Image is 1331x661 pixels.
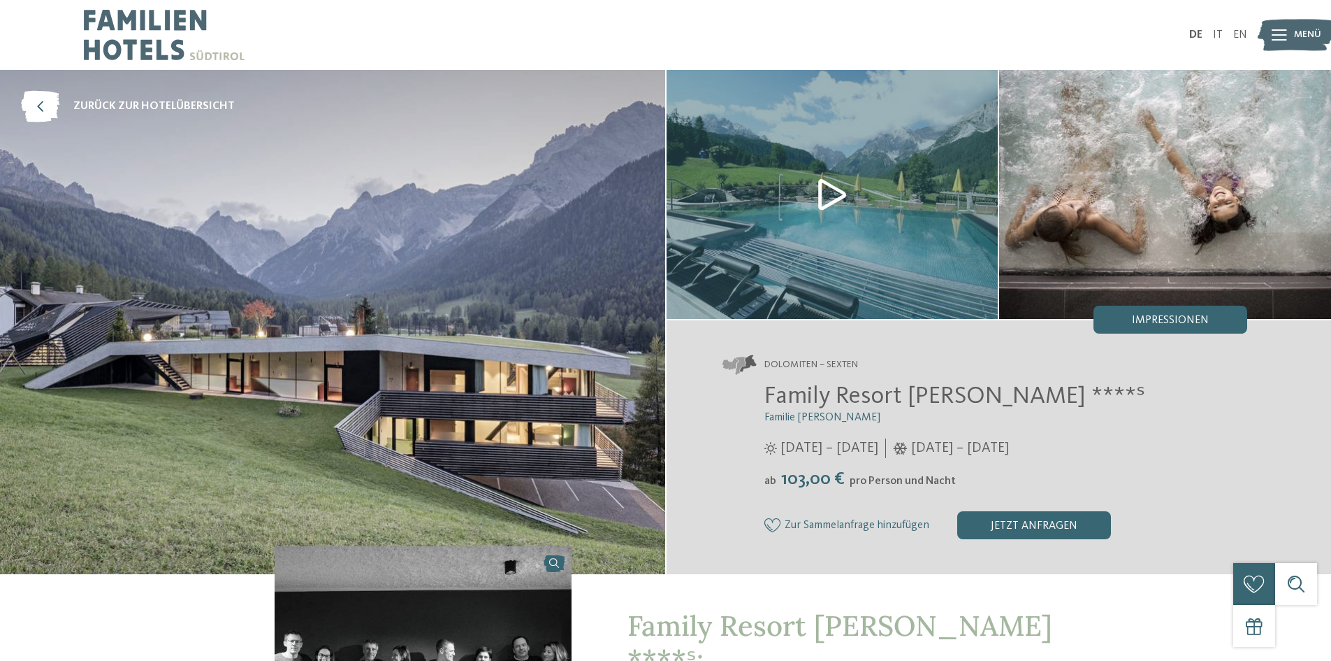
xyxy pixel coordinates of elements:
[764,412,880,423] span: Familie [PERSON_NAME]
[764,476,776,487] span: ab
[785,520,929,532] span: Zur Sammelanfrage hinzufügen
[1132,315,1209,326] span: Impressionen
[911,439,1009,458] span: [DATE] – [DATE]
[73,99,235,114] span: zurück zur Hotelübersicht
[1189,29,1202,41] a: DE
[780,439,878,458] span: [DATE] – [DATE]
[1233,29,1247,41] a: EN
[764,358,858,372] span: Dolomiten – Sexten
[764,384,1145,408] span: Family Resort [PERSON_NAME] ****ˢ
[893,442,908,455] i: Öffnungszeiten im Winter
[957,511,1111,539] div: jetzt anfragen
[21,91,235,122] a: zurück zur Hotelübersicht
[778,470,848,488] span: 103,00 €
[999,70,1331,319] img: Unser Familienhotel in Sexten, euer Urlaubszuhause in den Dolomiten
[1294,28,1321,42] span: Menü
[850,476,956,487] span: pro Person und Nacht
[1213,29,1223,41] a: IT
[667,70,998,319] img: Unser Familienhotel in Sexten, euer Urlaubszuhause in den Dolomiten
[764,442,777,455] i: Öffnungszeiten im Sommer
